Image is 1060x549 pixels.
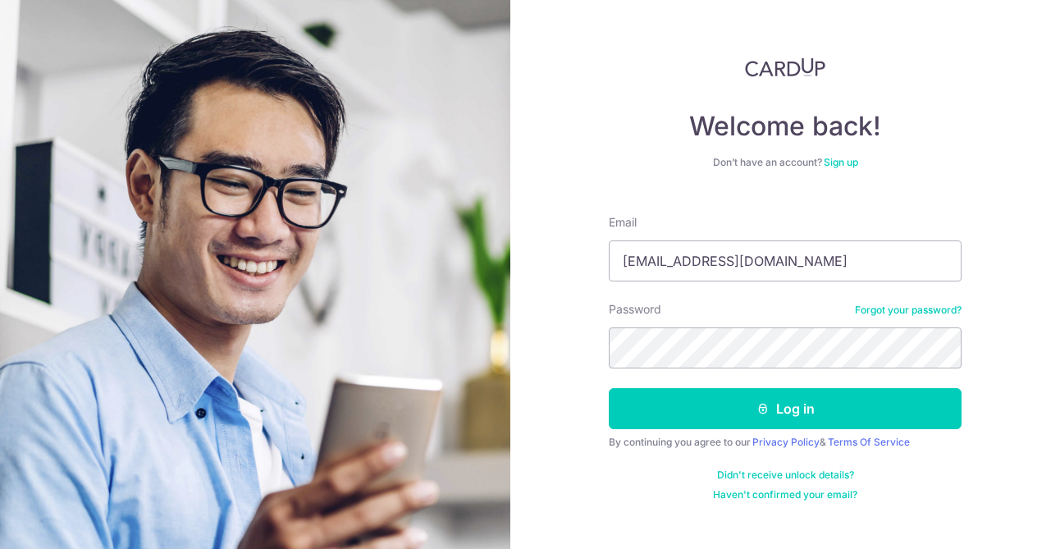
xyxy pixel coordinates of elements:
a: Terms Of Service [828,436,910,448]
input: Enter your Email [609,240,962,281]
img: CardUp Logo [745,57,825,77]
h4: Welcome back! [609,110,962,143]
a: Sign up [824,156,858,168]
button: Log in [609,388,962,429]
label: Password [609,301,661,318]
a: Didn't receive unlock details? [717,469,854,482]
div: Don’t have an account? [609,156,962,169]
a: Haven't confirmed your email? [713,488,857,501]
a: Privacy Policy [752,436,820,448]
div: By continuing you agree to our & [609,436,962,449]
a: Forgot your password? [855,304,962,317]
label: Email [609,214,637,231]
